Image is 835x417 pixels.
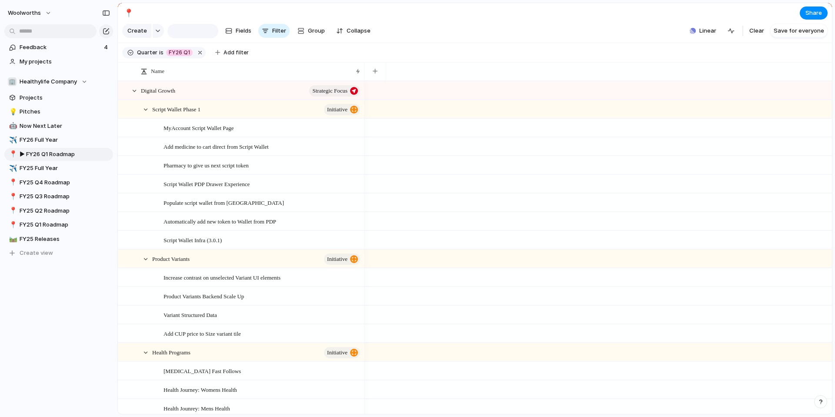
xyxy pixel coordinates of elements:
span: Save for everyone [774,27,824,35]
span: Clear [749,27,764,35]
span: Group [308,27,325,35]
span: Script Wallet Infra (3.0.1) [164,235,222,245]
button: Create view [4,247,113,260]
button: FY26 Q1 [164,48,194,57]
span: MyAccount Script Wallet Page [164,123,234,133]
button: 🏢Healthylife Company [4,75,113,88]
div: 📍▶︎ FY26 Q1 Roadmap [4,148,113,161]
div: 📍 [124,7,134,19]
span: Variant Structured Data [164,310,217,320]
span: Populate script wallet from [GEOGRAPHIC_DATA] [164,197,284,207]
span: ▶︎ FY26 Q1 Roadmap [20,150,110,159]
div: 📍 [9,192,15,202]
a: Projects [4,91,113,104]
span: Pitches [20,107,110,116]
div: 🛤️ [9,234,15,244]
button: 🛤️ [8,235,17,244]
div: ✈️ [9,135,15,145]
button: 💡 [8,107,17,116]
span: initiative [327,103,347,116]
button: 📍 [8,220,17,229]
a: 📍FY25 Q4 Roadmap [4,176,113,189]
button: Strategic Focus [309,85,360,97]
span: Linear [699,27,716,35]
a: ✈️FY26 Full Year [4,133,113,147]
span: Quarter [137,49,157,57]
a: 🤖Now Next Later [4,120,113,133]
div: 💡 [9,107,15,117]
a: 📍FY25 Q3 Roadmap [4,190,113,203]
div: 📍 [9,206,15,216]
span: Create [127,27,147,35]
button: Create [122,24,151,38]
div: 📍 [9,177,15,187]
div: 🤖 [9,121,15,131]
span: Now Next Later [20,122,110,130]
span: FY25 Q3 Roadmap [20,192,110,201]
span: Increase contrast on unselected Variant UI elements [164,272,281,282]
span: Strategic Focus [312,85,347,97]
button: initiative [324,347,360,358]
span: Projects [20,93,110,102]
span: Add medicine to cart direct from Script Wallet [164,141,269,151]
span: Feedback [20,43,101,52]
span: Health Journey: Womens Health [164,384,237,394]
span: Create view [20,249,53,257]
div: 📍 [9,149,15,159]
span: FY25 Releases [20,235,110,244]
span: FY26 Full Year [20,136,110,144]
span: initiative [327,253,347,265]
span: Add CUP price to Size variant tile [164,328,241,338]
span: Digital Growth [141,85,175,95]
span: Product Variants [152,254,190,264]
span: Product Variants Backend Scale Up [164,291,244,301]
button: 📍 [122,6,136,20]
span: FY25 Q1 Roadmap [20,220,110,229]
a: My projects [4,55,113,68]
span: Health Programs [152,347,190,357]
button: Share [800,7,828,20]
span: FY25 Q2 Roadmap [20,207,110,215]
span: Health Jounrey: Mens Health [164,403,230,413]
span: Collapse [347,27,371,35]
span: FY25 Q4 Roadmap [20,178,110,187]
button: 🤖 [8,122,17,130]
button: ✈️ [8,164,17,173]
span: Add filter [224,49,249,57]
button: initiative [324,104,360,115]
button: Collapse [333,24,374,38]
button: 📍 [8,150,17,159]
button: Filter [258,24,290,38]
span: Share [805,9,822,17]
span: FY25 Full Year [20,164,110,173]
span: woolworths [8,9,41,17]
a: 📍FY25 Q2 Roadmap [4,204,113,217]
button: woolworths [4,6,56,20]
span: FY26 Q1 [169,49,190,57]
span: Filter [272,27,286,35]
div: ✈️ [9,163,15,173]
a: 🛤️FY25 Releases [4,233,113,246]
a: 📍FY25 Q1 Roadmap [4,218,113,231]
span: initiative [327,347,347,359]
button: Clear [746,24,768,38]
span: Script Wallet Phase 1 [152,104,200,114]
div: 🏢 [8,77,17,86]
button: ✈️ [8,136,17,144]
span: Automatically add new token to Wallet from PDP [164,216,276,226]
button: Linear [686,24,720,37]
span: Pharmacy to give us next script token [164,160,249,170]
button: initiative [324,254,360,265]
a: ✈️FY25 Full Year [4,162,113,175]
a: 💡Pitches [4,105,113,118]
button: 📍 [8,178,17,187]
button: Group [293,24,329,38]
span: Fields [236,27,251,35]
span: 4 [104,43,110,52]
